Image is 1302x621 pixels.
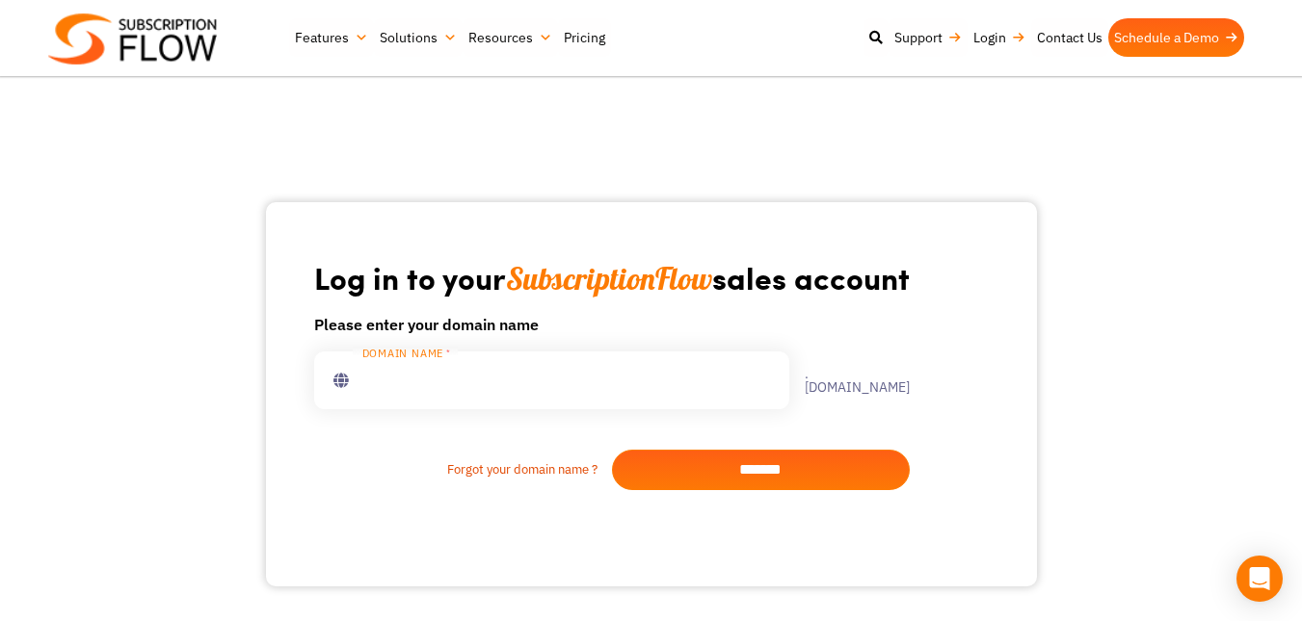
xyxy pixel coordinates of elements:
[314,313,910,336] h6: Please enter your domain name
[558,18,611,57] a: Pricing
[463,18,558,57] a: Resources
[48,13,217,65] img: Subscriptionflow
[314,460,612,479] a: Forgot your domain name ?
[968,18,1031,57] a: Login
[1236,556,1283,602] div: Open Intercom Messenger
[314,258,910,298] h1: Log in to your sales account
[889,18,968,57] a: Support
[1031,18,1108,57] a: Contact Us
[289,18,374,57] a: Features
[506,259,712,298] span: SubscriptionFlow
[1108,18,1244,57] a: Schedule a Demo
[789,367,910,394] label: .[DOMAIN_NAME]
[374,18,463,57] a: Solutions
